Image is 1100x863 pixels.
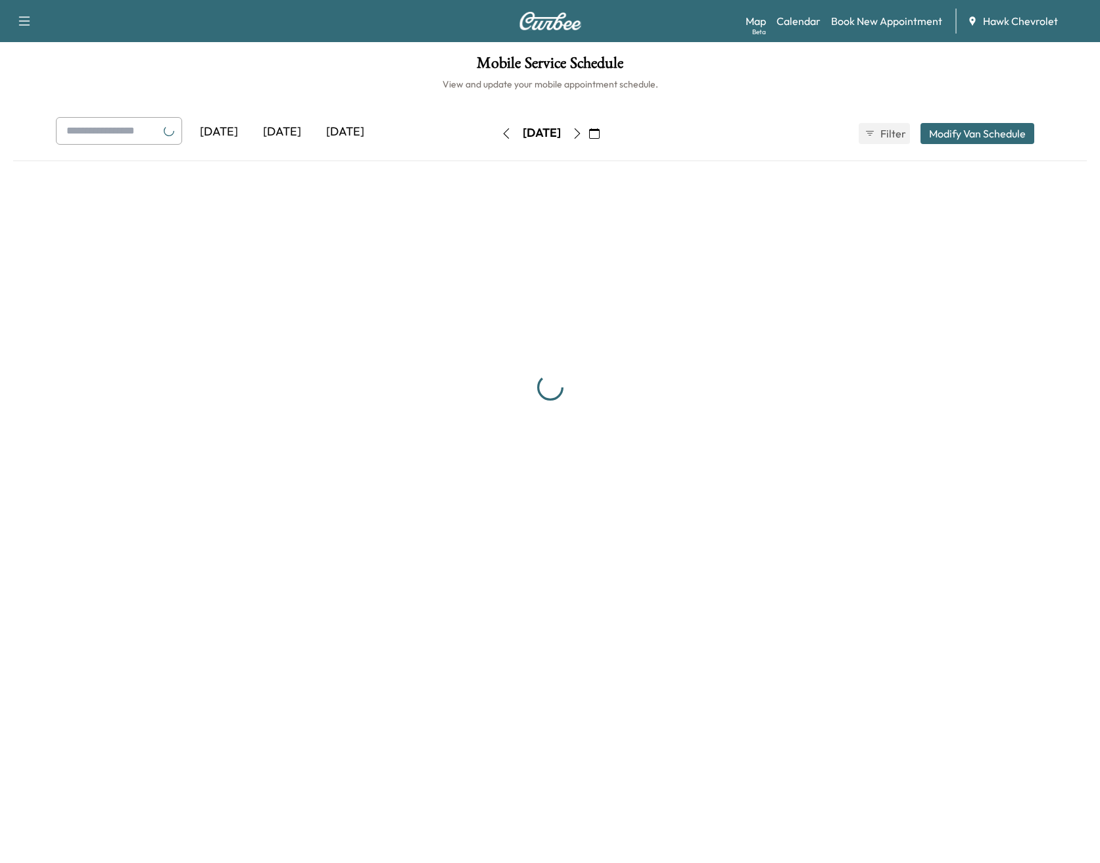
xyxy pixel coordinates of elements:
button: Modify Van Schedule [921,123,1034,144]
a: Book New Appointment [831,13,942,29]
div: Beta [752,27,766,37]
img: Curbee Logo [519,12,582,30]
a: MapBeta [746,13,766,29]
span: Hawk Chevrolet [983,13,1058,29]
div: [DATE] [187,117,251,147]
div: [DATE] [314,117,377,147]
div: [DATE] [523,125,561,141]
h1: Mobile Service Schedule [13,55,1087,78]
button: Filter [859,123,910,144]
h6: View and update your mobile appointment schedule. [13,78,1087,91]
span: Filter [880,126,904,141]
a: Calendar [777,13,821,29]
div: [DATE] [251,117,314,147]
